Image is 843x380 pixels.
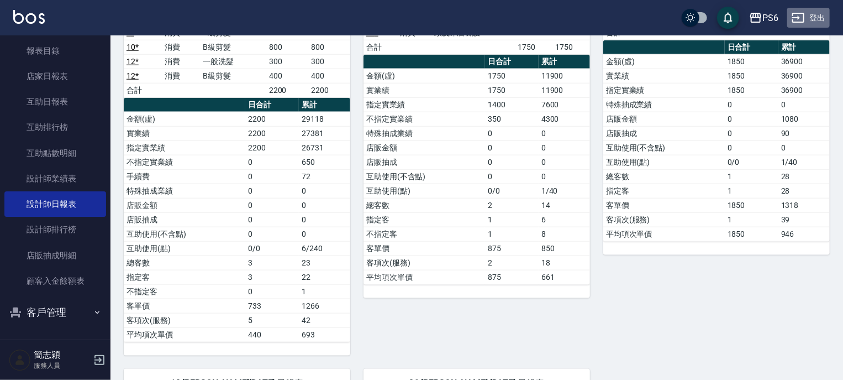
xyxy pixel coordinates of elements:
td: 0 [245,227,299,241]
td: 1 [725,212,778,227]
td: 客項次(服務) [363,256,485,270]
td: 800 [266,40,308,54]
td: 0 [485,140,539,155]
td: 300 [266,54,308,69]
td: 不指定客 [124,284,245,299]
td: 實業績 [363,83,485,97]
th: 累計 [778,40,830,55]
td: 總客數 [363,198,485,212]
td: 店販金額 [363,140,485,155]
td: 28 [778,184,830,198]
th: 日合計 [725,40,778,55]
td: 2200 [266,83,308,97]
td: 金額(虛) [603,54,725,69]
td: 0 [778,97,830,112]
td: 0 [299,212,350,227]
td: 440 [245,327,299,342]
td: 指定客 [363,212,485,227]
td: 客單價 [603,198,725,212]
td: 0 [539,126,590,140]
td: 合計 [124,83,162,97]
td: 總客數 [603,169,725,184]
td: 1750 [552,40,590,54]
td: 72 [299,169,350,184]
td: 0/0 [725,155,778,169]
td: 店販金額 [124,198,245,212]
td: 消費 [162,40,200,54]
td: 互助使用(點) [124,241,245,256]
a: 互助點數明細 [4,140,106,166]
td: 金額(虛) [363,69,485,83]
td: 0 [725,112,778,126]
td: 1850 [725,83,778,97]
td: 手續費 [124,169,245,184]
td: 0 [485,155,539,169]
td: 0 [539,155,590,169]
td: 0 [299,227,350,241]
td: 1 [485,212,539,227]
td: 36900 [778,54,830,69]
td: 平均項次單價 [124,327,245,342]
div: PS6 [762,11,778,25]
button: 登出 [787,8,830,28]
td: 1/40 [539,184,590,198]
td: B級剪髮 [200,40,266,54]
td: 2200 [245,126,299,140]
a: 設計師業績表 [4,166,106,191]
td: 946 [778,227,830,241]
td: 2200 [308,83,350,97]
table: a dense table [124,98,350,342]
p: 服務人員 [34,361,90,371]
td: 3 [245,270,299,284]
td: 0 [245,198,299,212]
td: 實業績 [603,69,725,83]
th: 日合計 [485,55,539,69]
td: 合計 [363,40,397,54]
td: 1 [725,184,778,198]
td: 實業績 [124,126,245,140]
button: save [717,7,739,29]
td: 0 [539,140,590,155]
td: 指定實業績 [603,83,725,97]
a: 設計師日報表 [4,191,106,217]
td: 互助使用(不含點) [124,227,245,241]
td: 1400 [485,97,539,112]
a: 報表目錄 [4,38,106,64]
td: 2 [485,198,539,212]
td: 互助使用(點) [603,155,725,169]
td: 0 [245,155,299,169]
td: 14 [539,198,590,212]
img: Person [9,349,31,371]
td: 0 [245,284,299,299]
td: 650 [299,155,350,169]
td: 850 [539,241,590,256]
td: 42 [299,313,350,327]
td: 23 [299,256,350,270]
td: 1/40 [778,155,830,169]
td: 指定實業績 [363,97,485,112]
td: 0/0 [485,184,539,198]
td: 1850 [725,69,778,83]
td: 1850 [725,227,778,241]
td: 661 [539,270,590,284]
td: 1266 [299,299,350,313]
a: 互助日報表 [4,89,106,114]
td: 0 [778,140,830,155]
td: B級剪髮 [200,69,266,83]
td: 2200 [245,112,299,126]
td: 693 [299,327,350,342]
td: 總客數 [124,256,245,270]
td: 6 [539,212,590,227]
a: 互助排行榜 [4,114,106,140]
td: 消費 [162,69,200,83]
td: 1750 [515,40,553,54]
td: 不指定實業績 [124,155,245,169]
td: 客項次(服務) [603,212,725,227]
td: 1318 [778,198,830,212]
td: 350 [485,112,539,126]
td: 0 [539,169,590,184]
img: Logo [13,10,45,24]
td: 1 [299,284,350,299]
td: 26731 [299,140,350,155]
td: 36900 [778,69,830,83]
